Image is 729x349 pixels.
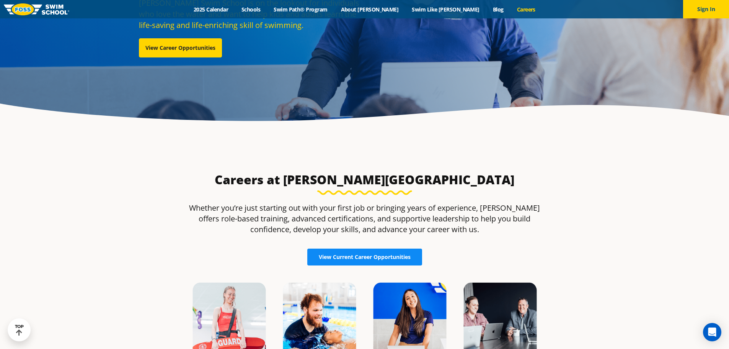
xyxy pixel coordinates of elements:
a: Swim Like [PERSON_NAME] [405,6,486,13]
a: View Career Opportunities [139,38,222,57]
div: Open Intercom Messenger [703,323,721,341]
img: FOSS Swim School Logo [4,3,69,15]
a: Careers [510,6,542,13]
a: 2025 Calendar [187,6,235,13]
p: Whether you’re just starting out with your first job or bringing years of experience, [PERSON_NAM... [184,203,545,235]
a: Blog [486,6,510,13]
a: Schools [235,6,267,13]
span: View Current Career Opportunities [319,254,411,260]
div: TOP [15,324,24,336]
a: About [PERSON_NAME] [334,6,405,13]
a: View Current Career Opportunities [307,249,422,265]
h3: Careers at [PERSON_NAME][GEOGRAPHIC_DATA] [184,172,545,187]
a: Swim Path® Program [267,6,334,13]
